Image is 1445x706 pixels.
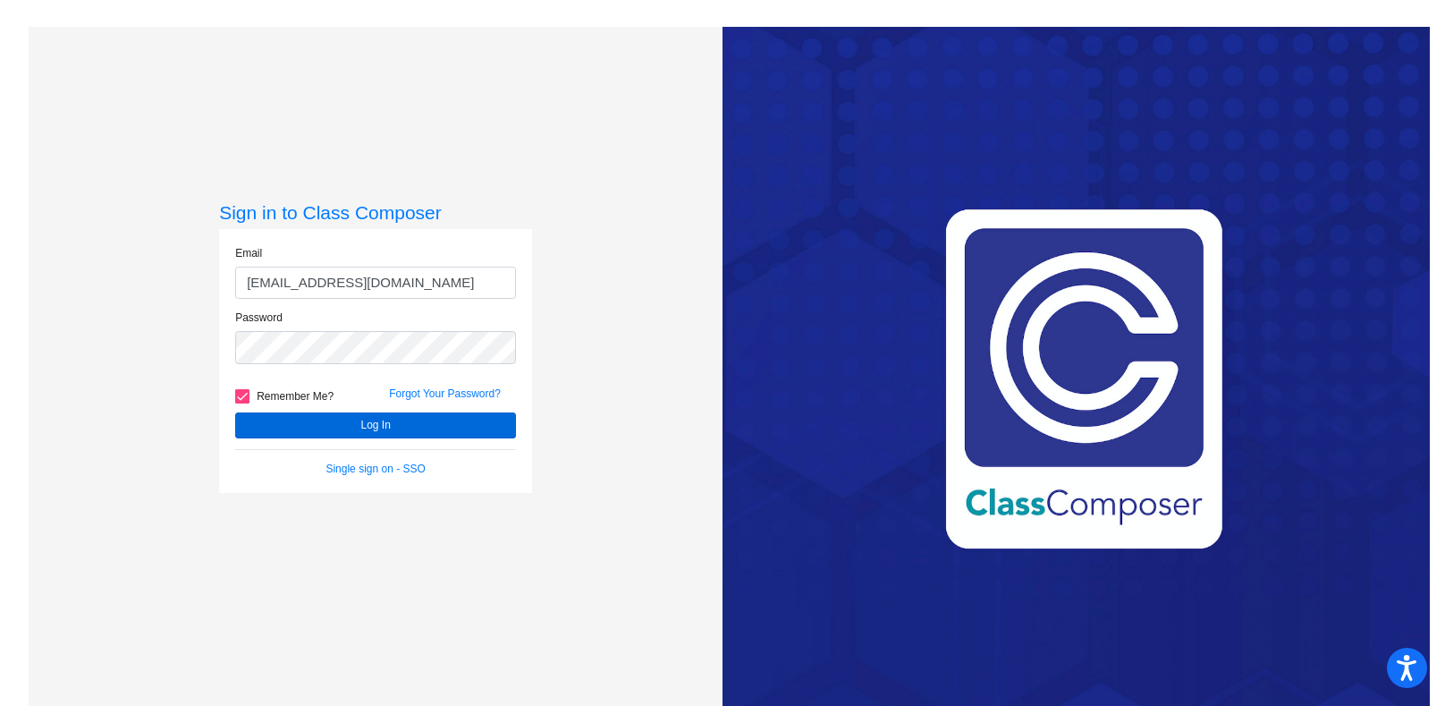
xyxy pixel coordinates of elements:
button: Log In [235,413,516,438]
label: Email [235,245,262,261]
a: Forgot Your Password? [389,387,501,400]
span: Remember Me? [257,386,334,407]
h3: Sign in to Class Composer [219,201,532,224]
label: Password [235,310,283,326]
a: Single sign on - SSO [325,463,425,475]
